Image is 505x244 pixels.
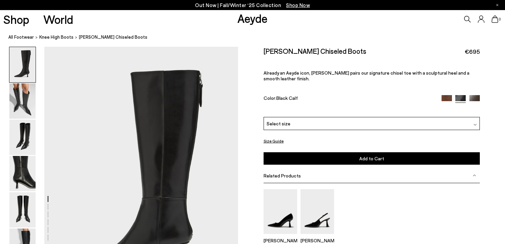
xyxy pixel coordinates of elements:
[43,13,73,25] a: World
[264,173,301,178] span: Related Products
[465,47,480,56] span: €695
[264,95,435,103] div: Color:
[39,34,74,41] a: knee high boots
[9,192,36,228] img: Rhea Chiseled Boots - Image 5
[473,123,477,126] img: svg%3E
[264,47,366,55] h2: [PERSON_NAME] Chiseled Boots
[3,13,29,25] a: Shop
[276,95,298,101] span: Black Calf
[264,152,480,165] button: Add to Cart
[301,189,334,234] img: Fernanda Slingback Pumps
[39,34,74,40] span: knee high boots
[498,17,502,21] span: 0
[8,28,505,47] nav: breadcrumb
[195,1,310,9] p: Out Now | Fall/Winter ‘25 Collection
[301,238,334,243] p: [PERSON_NAME]
[237,11,268,25] a: Aeyde
[9,156,36,191] img: Rhea Chiseled Boots - Image 4
[264,137,284,145] button: Size Guide
[9,83,36,119] img: Rhea Chiseled Boots - Image 2
[286,2,310,8] span: Navigate to /collections/new-in
[9,120,36,155] img: Rhea Chiseled Boots - Image 3
[492,15,498,23] a: 0
[264,229,297,243] a: Zandra Pointed Pumps [PERSON_NAME]
[473,174,476,177] img: svg%3E
[359,156,384,161] span: Add to Cart
[264,70,480,81] p: Already an Aeyde icon, [PERSON_NAME] pairs our signature chisel toe with a sculptural heel and a ...
[301,229,334,243] a: Fernanda Slingback Pumps [PERSON_NAME]
[267,120,290,127] span: Select size
[9,47,36,82] img: Rhea Chiseled Boots - Image 1
[264,189,297,234] img: Zandra Pointed Pumps
[8,34,34,41] a: All Footwear
[79,34,147,41] span: [PERSON_NAME] Chiseled Boots
[264,238,297,243] p: [PERSON_NAME]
